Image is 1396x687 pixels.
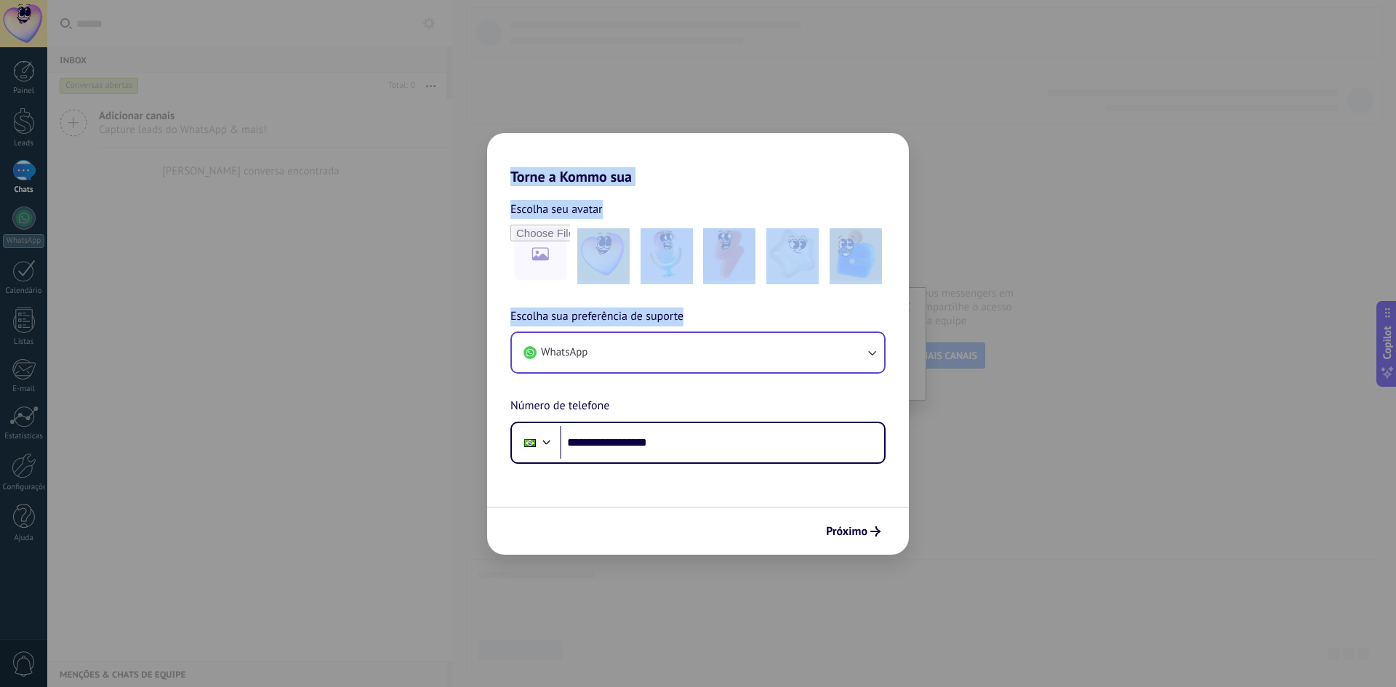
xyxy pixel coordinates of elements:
[510,397,609,416] span: Número de telefone
[819,519,887,544] button: Próximo
[577,228,630,281] img: -1.jpeg
[510,200,603,219] span: Escolha seu avatar
[541,345,587,360] span: WhatsApp
[516,427,544,458] div: Brazil: + 55
[766,228,819,281] img: -4.jpeg
[510,308,683,326] span: Escolha sua preferência de suporte
[487,133,909,185] h2: Torne a Kommo sua
[641,228,693,281] img: -2.jpeg
[512,333,884,372] button: WhatsApp
[830,228,882,281] img: -5.jpeg
[703,228,755,281] img: -3.jpeg
[826,526,867,537] span: Próximo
